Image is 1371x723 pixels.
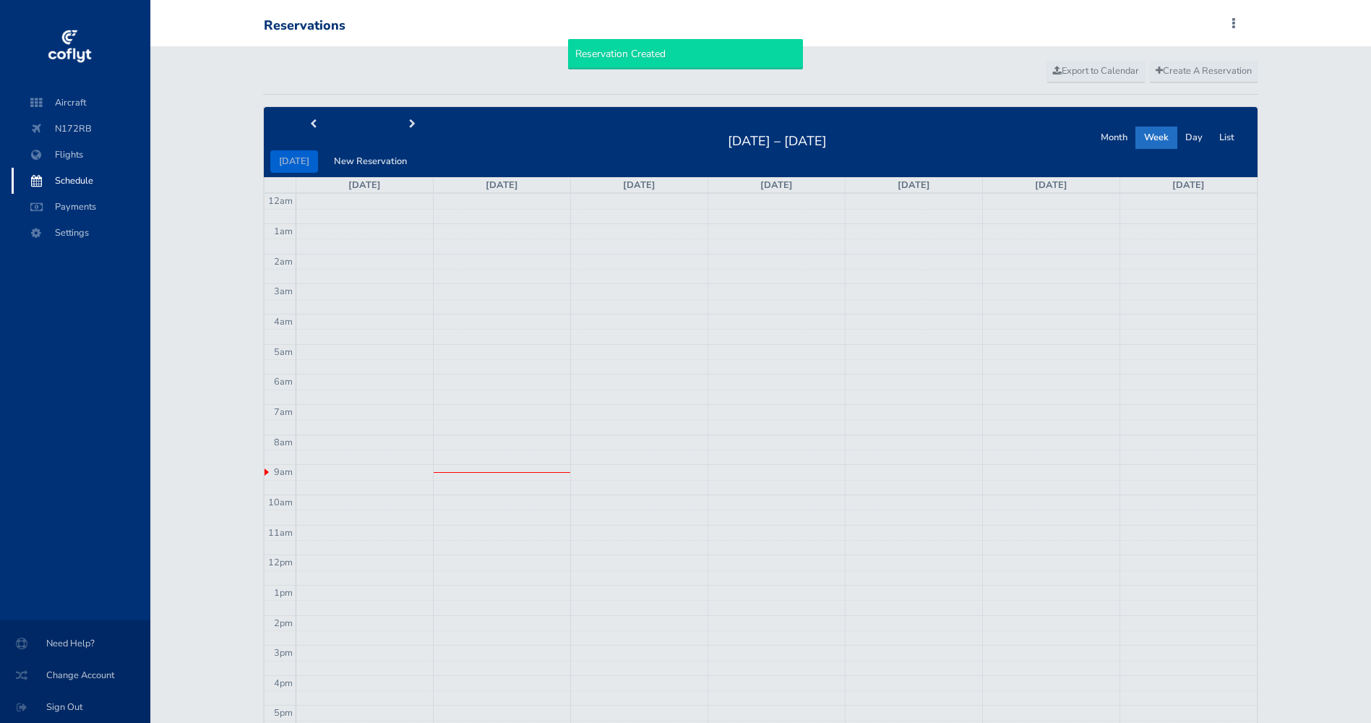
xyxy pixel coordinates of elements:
[274,646,293,659] span: 3pm
[17,694,133,720] span: Sign Out
[274,375,293,388] span: 6am
[268,556,293,569] span: 12pm
[264,114,364,136] button: prev
[1046,61,1146,82] a: Export to Calendar
[26,194,136,220] span: Payments
[1092,127,1136,149] button: Month
[26,142,136,168] span: Flights
[274,285,293,298] span: 3am
[274,406,293,419] span: 7am
[274,466,293,479] span: 9am
[719,129,835,150] h2: [DATE] – [DATE]
[568,39,803,69] div: Reservation Created
[26,116,136,142] span: N172RB
[46,25,93,69] img: coflyt logo
[1035,179,1067,192] a: [DATE]
[898,179,930,192] a: [DATE]
[270,150,318,173] button: [DATE]
[274,346,293,359] span: 5am
[363,114,463,136] button: next
[274,436,293,449] span: 8am
[274,617,293,630] span: 2pm
[274,255,293,268] span: 2am
[268,194,293,208] span: 12am
[17,630,133,656] span: Need Help?
[17,662,133,688] span: Change Account
[348,179,381,192] a: [DATE]
[26,220,136,246] span: Settings
[274,586,293,599] span: 1pm
[274,677,293,690] span: 4pm
[264,18,345,34] div: Reservations
[325,150,416,173] button: New Reservation
[1053,64,1139,77] span: Export to Calendar
[1211,127,1243,149] button: List
[26,168,136,194] span: Schedule
[274,706,293,719] span: 5pm
[760,179,793,192] a: [DATE]
[1135,127,1177,149] button: Week
[1149,61,1258,82] a: Create A Reservation
[274,315,293,328] span: 4am
[623,179,656,192] a: [DATE]
[274,225,293,238] span: 1am
[1177,127,1211,149] button: Day
[1156,64,1252,77] span: Create A Reservation
[268,496,293,509] span: 10am
[1172,179,1205,192] a: [DATE]
[26,90,136,116] span: Aircraft
[268,526,293,539] span: 11am
[486,179,518,192] a: [DATE]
